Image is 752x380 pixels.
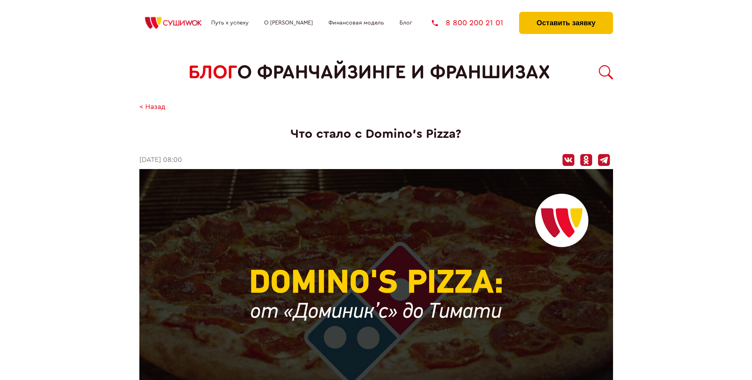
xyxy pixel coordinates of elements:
button: Оставить заявку [519,12,613,34]
a: О [PERSON_NAME] [264,20,313,26]
h1: Что стало с Domino's Pizza? [139,127,613,141]
a: < Назад [139,103,165,111]
a: Финансовая модель [328,20,384,26]
a: 8 800 200 21 01 [432,19,503,27]
a: Блог [399,20,412,26]
span: 8 800 200 21 01 [446,19,503,27]
time: [DATE] 08:00 [139,156,182,164]
a: Путь к успеху [211,20,249,26]
span: о франчайзинге и франшизах [237,62,550,83]
span: БЛОГ [188,62,237,83]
